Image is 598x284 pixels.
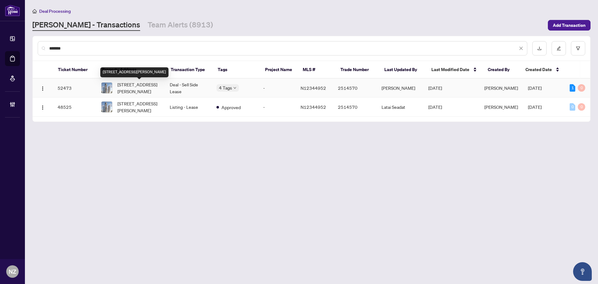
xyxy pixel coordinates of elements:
td: - [258,98,296,117]
span: filter [576,46,580,51]
button: Logo [38,83,48,93]
td: Listing - Lease [165,98,211,117]
th: Trade Number [335,61,379,79]
div: [STREET_ADDRESS][PERSON_NAME] [100,67,168,77]
th: Tags [213,61,260,79]
img: thumbnail-img [102,102,112,112]
div: 0 [570,103,575,111]
div: 0 [578,103,585,111]
td: Latai Seadat [377,98,423,117]
th: Created Date [520,61,564,79]
span: edit [557,46,561,51]
img: Logo [40,105,45,110]
button: filter [571,41,585,55]
td: Deal - Sell Side Lease [165,79,211,98]
th: Ticket Number [53,61,97,79]
th: Last Modified Date [426,61,483,79]
th: MLS # [298,61,335,79]
th: Last Updated By [379,61,426,79]
span: 4 Tags [219,84,232,91]
button: Open asap [573,262,592,281]
span: N12344952 [301,85,326,91]
span: Last Modified Date [431,66,469,73]
td: - [258,79,296,98]
img: thumbnail-img [102,83,112,93]
td: 2514570 [333,98,377,117]
button: download [532,41,547,55]
img: logo [5,5,20,16]
span: [DATE] [428,104,442,110]
span: [STREET_ADDRESS][PERSON_NAME] [117,81,160,95]
span: [DATE] [528,104,542,110]
span: Deal Processing [39,8,71,14]
th: Property Address [97,61,166,79]
span: Approved [221,104,241,111]
span: close [519,46,523,51]
span: download [537,46,542,51]
span: Created Date [525,66,552,73]
span: home [32,9,37,13]
div: 1 [570,84,575,92]
span: [PERSON_NAME] [484,85,518,91]
button: edit [552,41,566,55]
td: 48525 [53,98,96,117]
span: [PERSON_NAME] [484,104,518,110]
a: Team Alerts (8913) [148,20,213,31]
th: Project Name [260,61,298,79]
span: [STREET_ADDRESS][PERSON_NAME] [117,100,160,114]
th: Transaction Type [166,61,213,79]
img: Logo [40,86,45,91]
span: down [233,86,236,89]
div: 0 [578,84,585,92]
td: 52473 [53,79,96,98]
th: Created By [483,61,520,79]
span: N12344952 [301,104,326,110]
td: [PERSON_NAME] [377,79,423,98]
button: Add Transaction [548,20,591,31]
span: NZ [9,267,16,276]
span: Add Transaction [553,20,586,30]
td: 2514570 [333,79,377,98]
button: Logo [38,102,48,112]
a: [PERSON_NAME] - Transactions [32,20,140,31]
span: [DATE] [428,85,442,91]
span: [DATE] [528,85,542,91]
